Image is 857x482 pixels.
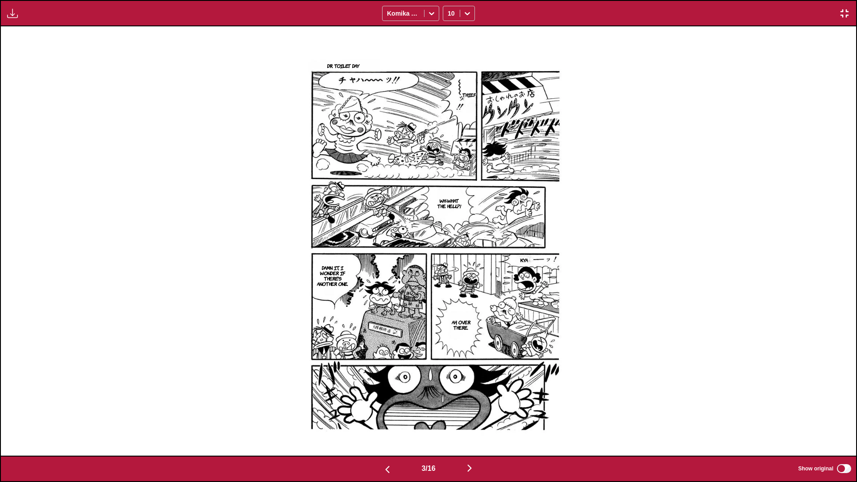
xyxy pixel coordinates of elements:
p: Dr. Toilet Day [325,61,362,70]
img: Previous page [382,464,393,475]
p: Kya [519,256,530,264]
input: Show original [837,464,851,473]
p: Wh-What the hell?! [434,196,465,210]
p: Ah, over there. [445,318,477,332]
img: Manga Panel [293,26,564,456]
span: 3 / 16 [421,465,435,473]
img: Download translated images [7,8,18,19]
span: Show original [798,465,833,472]
img: Next page [464,463,475,474]
p: Damn it, I wonder if there's another one. [314,263,351,288]
p: Thief [461,90,478,99]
